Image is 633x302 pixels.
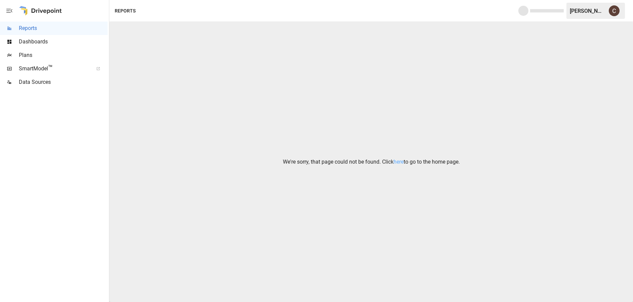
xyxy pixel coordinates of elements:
[394,159,404,165] a: here
[19,78,108,86] span: Data Sources
[19,51,108,59] span: Plans
[19,24,108,32] span: Reports
[609,5,620,16] img: Colin Fiala
[605,1,624,20] button: Colin Fiala
[570,8,605,14] div: [PERSON_NAME]
[19,65,89,73] span: SmartModel
[19,38,108,46] span: Dashboards
[48,64,53,72] span: ™
[283,158,460,166] p: We're sorry, that page could not be found. Click to go to the home page.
